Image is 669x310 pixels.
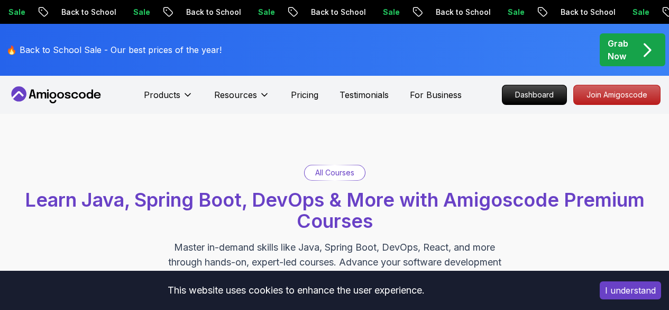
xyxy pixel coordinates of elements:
p: 🔥 Back to School Sale - Our best prices of the year! [6,43,222,56]
p: Sale [496,7,529,17]
p: Back to School [548,7,620,17]
a: Pricing [291,88,318,101]
p: Join Amigoscode [574,85,660,104]
p: Resources [214,88,257,101]
div: This website uses cookies to enhance the user experience. [8,279,584,302]
button: Products [144,88,193,110]
a: For Business [410,88,462,101]
p: Sale [371,7,405,17]
p: Back to School [174,7,246,17]
a: Testimonials [340,88,389,101]
a: Join Amigoscode [573,85,661,105]
p: Master in-demand skills like Java, Spring Boot, DevOps, React, and more through hands-on, expert-... [157,240,512,285]
p: All Courses [315,167,354,178]
p: Back to School [299,7,371,17]
p: Back to School [49,7,121,17]
p: Grab Now [608,37,628,63]
p: Products [144,88,180,101]
button: Accept cookies [600,281,661,299]
p: Sale [620,7,654,17]
span: Learn Java, Spring Boot, DevOps & More with Amigoscode Premium Courses [25,188,645,233]
p: Dashboard [502,85,566,104]
button: Resources [214,88,270,110]
p: Sale [121,7,155,17]
a: Dashboard [502,85,567,105]
p: Sale [246,7,280,17]
p: Back to School [424,7,496,17]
